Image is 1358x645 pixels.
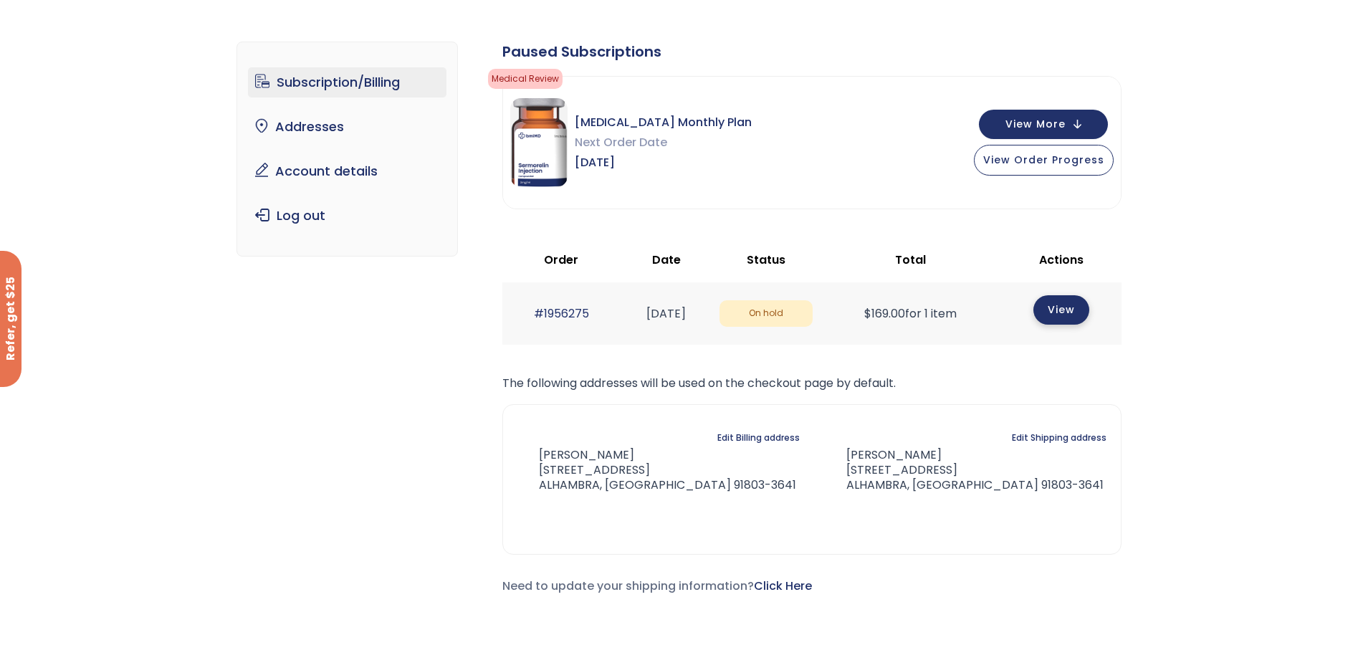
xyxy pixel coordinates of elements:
[502,578,812,594] span: Need to update your shipping information?
[823,448,1104,492] address: [PERSON_NAME] [STREET_ADDRESS] ALHAMBRA, [GEOGRAPHIC_DATA] 91803-3641
[646,305,686,322] time: [DATE]
[652,252,681,268] span: Date
[544,252,578,268] span: Order
[820,282,1002,345] td: for 1 item
[236,42,458,257] nav: Account pages
[248,156,446,186] a: Account details
[719,300,813,327] span: On hold
[517,448,796,492] address: [PERSON_NAME] [STREET_ADDRESS] ALHAMBRA, [GEOGRAPHIC_DATA] 91803-3641
[754,578,812,594] a: Click Here
[502,373,1122,393] p: The following addresses will be used on the checkout page by default.
[502,42,1122,62] div: Paused Subscriptions
[248,67,446,97] a: Subscription/Billing
[575,153,752,173] span: [DATE]
[534,305,589,322] a: #1956275
[983,153,1104,167] span: View Order Progress
[1005,120,1066,129] span: View More
[864,305,871,322] span: $
[1012,428,1106,448] a: Edit Shipping address
[248,201,446,231] a: Log out
[979,110,1108,139] button: View More
[895,252,926,268] span: Total
[1033,295,1089,325] a: View
[1039,252,1084,268] span: Actions
[248,112,446,142] a: Addresses
[974,145,1114,176] button: View Order Progress
[510,98,568,187] img: Sermorelin Monthly Plan
[717,428,800,448] a: Edit Billing address
[747,252,785,268] span: Status
[575,133,752,153] span: Next Order Date
[575,113,752,133] span: [MEDICAL_DATA] Monthly Plan
[864,305,905,322] span: 169.00
[488,69,563,89] span: Medical Review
